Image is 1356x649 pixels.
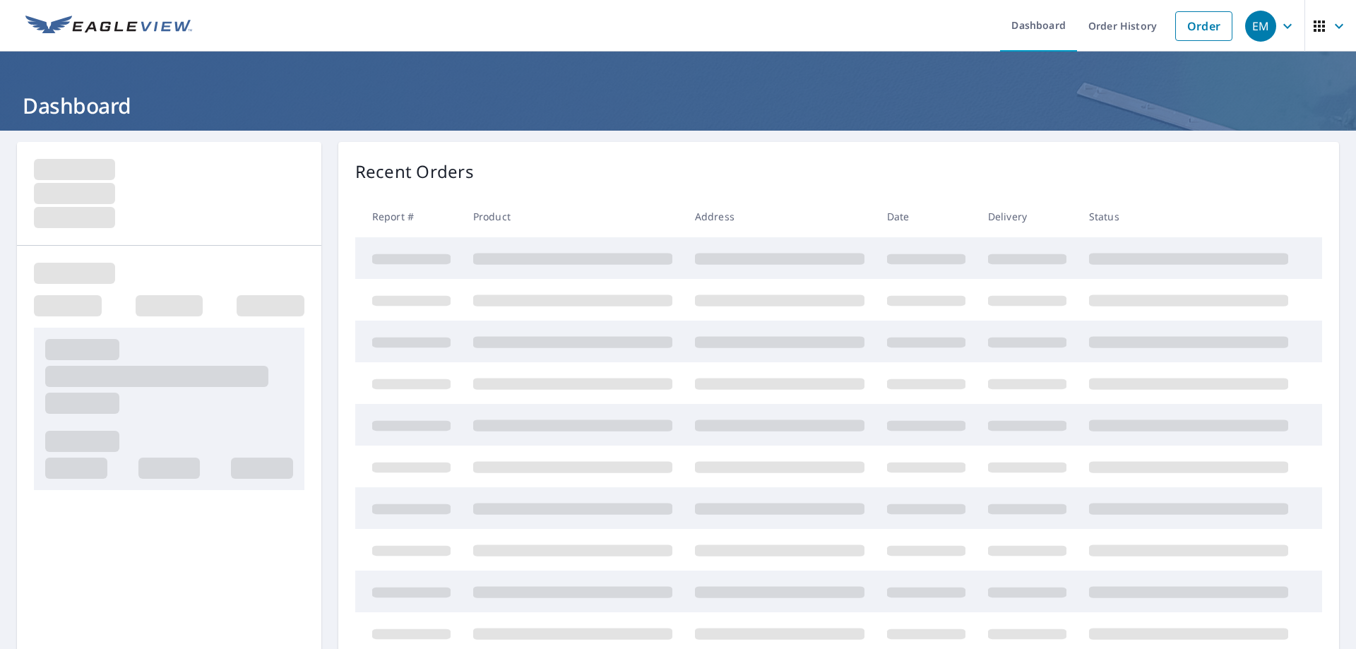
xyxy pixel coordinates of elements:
th: Delivery [977,196,1078,237]
th: Report # [355,196,462,237]
th: Status [1078,196,1299,237]
h1: Dashboard [17,91,1339,120]
p: Recent Orders [355,159,474,184]
th: Date [876,196,977,237]
div: EM [1245,11,1276,42]
th: Product [462,196,684,237]
th: Address [684,196,876,237]
a: Order [1175,11,1232,41]
img: EV Logo [25,16,192,37]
